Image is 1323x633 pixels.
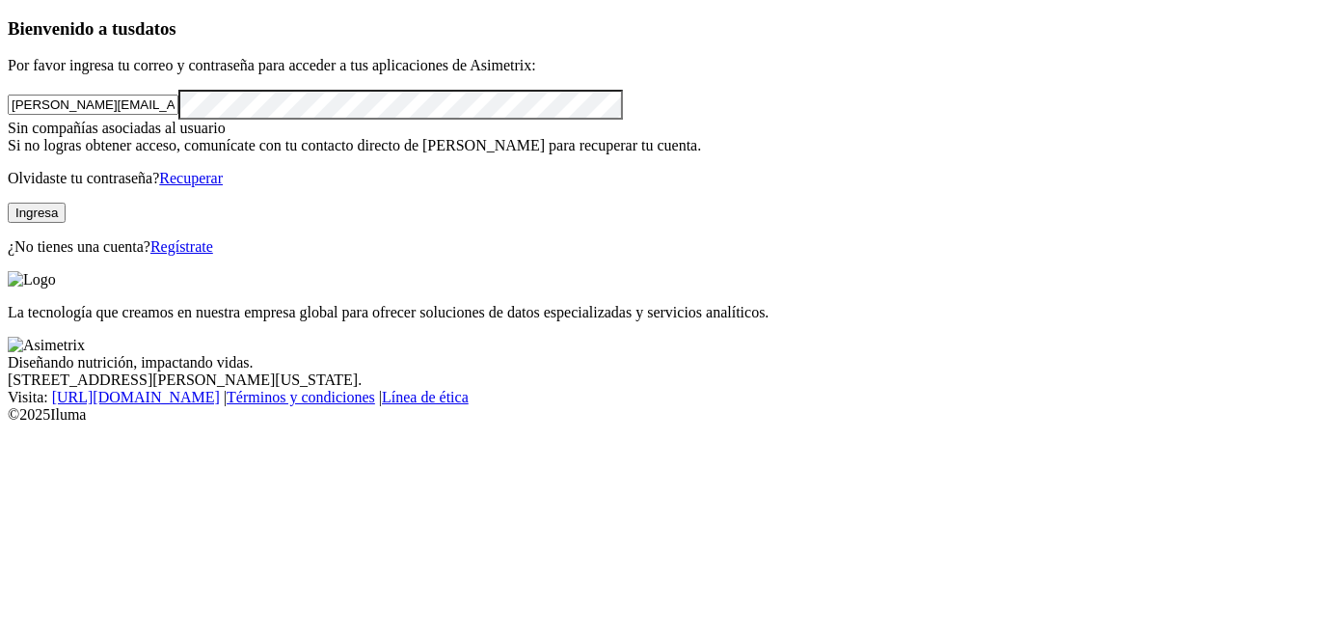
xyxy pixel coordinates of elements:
[8,406,1315,424] div: © 2025 Iluma
[382,389,469,405] a: Línea de ética
[135,18,176,39] span: datos
[8,203,66,223] button: Ingresa
[8,57,1315,74] p: Por favor ingresa tu correo y contraseña para acceder a tus aplicaciones de Asimetrix:
[8,120,1315,154] div: Sin compañías asociadas al usuario Si no logras obtener acceso, comunícate con tu contacto direct...
[8,389,1315,406] div: Visita : | |
[227,389,375,405] a: Términos y condiciones
[159,170,223,186] a: Recuperar
[8,304,1315,321] p: La tecnología que creamos en nuestra empresa global para ofrecer soluciones de datos especializad...
[8,372,1315,389] div: [STREET_ADDRESS][PERSON_NAME][US_STATE].
[8,170,1315,187] p: Olvidaste tu contraseña?
[8,337,85,354] img: Asimetrix
[8,271,56,289] img: Logo
[8,354,1315,372] div: Diseñando nutrición, impactando vidas.
[8,95,178,115] input: Tu correo
[52,389,220,405] a: [URL][DOMAIN_NAME]
[8,18,1315,40] h3: Bienvenido a tus
[150,238,213,255] a: Regístrate
[8,238,1315,256] p: ¿No tienes una cuenta?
